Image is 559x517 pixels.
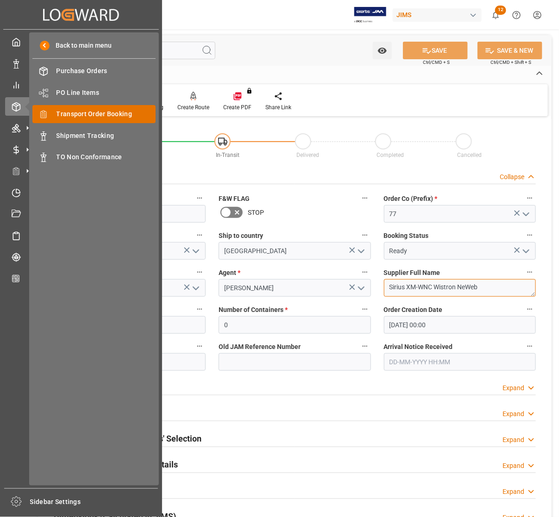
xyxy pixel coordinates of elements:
button: SAVE & NEW [477,42,542,59]
button: open menu [188,281,202,295]
a: My Cockpit [5,33,157,51]
button: open menu [188,244,202,258]
button: Ship to country [359,229,371,241]
span: STOP [248,208,264,218]
button: Agent * [359,266,371,278]
span: Order Co (Prefix) [384,194,438,204]
span: Number of Containers [219,305,288,315]
a: Transport Order Booking [32,105,156,123]
span: Supplier Full Name [384,268,440,278]
div: JIMS [393,8,482,22]
a: Data Management [5,54,157,72]
span: TO Non Conformance [57,152,156,162]
button: Help Center [506,5,527,25]
a: TO Non Conformance [32,148,156,166]
button: Order Creation Date [524,303,536,315]
a: Shipment Tracking [32,126,156,144]
button: Order Co (Prefix) * [524,192,536,204]
button: Old JAM Reference Number [359,340,371,352]
button: F&W FLAG [359,192,371,204]
div: Expand [502,383,524,393]
button: Booking Status [524,229,536,241]
a: Sailing Schedules [5,226,157,244]
span: Arrival Notice Received [384,342,453,352]
a: CO2 Calculator [5,269,157,287]
button: JIMS [393,6,485,24]
span: Order Creation Date [384,305,443,315]
button: Arrival Notice Received [524,340,536,352]
span: Shipment Tracking [57,131,156,141]
div: Expand [502,461,524,471]
div: Expand [502,435,524,445]
span: Purchase Orders [57,66,156,76]
span: Booking Status [384,231,429,241]
input: DD-MM-YYYY HH:MM [384,316,536,334]
span: Back to main menu [50,41,112,50]
button: Country of Origin (Suffix) * [194,229,206,241]
a: My Reports [5,76,157,94]
span: Old JAM Reference Number [219,342,301,352]
button: open menu [518,207,532,221]
a: Timeslot Management V2 [5,183,157,201]
a: PO Line Items [32,83,156,101]
button: Shipment type * [194,266,206,278]
button: open menu [353,281,367,295]
span: Cancelled [457,152,482,158]
button: JAM Reference Number [194,192,206,204]
span: Ctrl/CMD + Shift + S [490,59,531,66]
span: 12 [495,6,506,15]
div: Share Link [265,103,291,112]
span: Agent [219,268,240,278]
span: Transport Order Booking [57,109,156,119]
button: Number of Containers * [359,303,371,315]
button: SAVE [403,42,468,59]
span: In-Transit [216,152,240,158]
button: show 12 new notifications [485,5,506,25]
button: open menu [353,244,367,258]
div: Expand [502,409,524,419]
button: Supplier Full Name [524,266,536,278]
input: DD-MM-YYYY HH:MM [384,353,536,371]
a: Tracking Shipment [5,248,157,266]
div: Create Route [177,103,209,112]
span: Completed [377,152,404,158]
span: PO Line Items [57,88,156,98]
span: Ctrl/CMD + S [423,59,450,66]
a: Document Management [5,205,157,223]
button: open menu [373,42,392,59]
button: open menu [518,244,532,258]
img: Exertis%20JAM%20-%20Email%20Logo.jpg_1722504956.jpg [354,7,386,23]
span: Ship to country [219,231,263,241]
div: Expand [502,487,524,497]
button: Supplier Number [194,303,206,315]
button: Ready Date * [194,340,206,352]
a: Purchase Orders [32,62,156,80]
textarea: Sirius XM-WNC Wistron NeWeb [384,279,536,297]
span: Delivered [296,152,319,158]
div: Collapse [500,172,524,182]
span: Sidebar Settings [30,497,158,507]
span: F&W FLAG [219,194,250,204]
